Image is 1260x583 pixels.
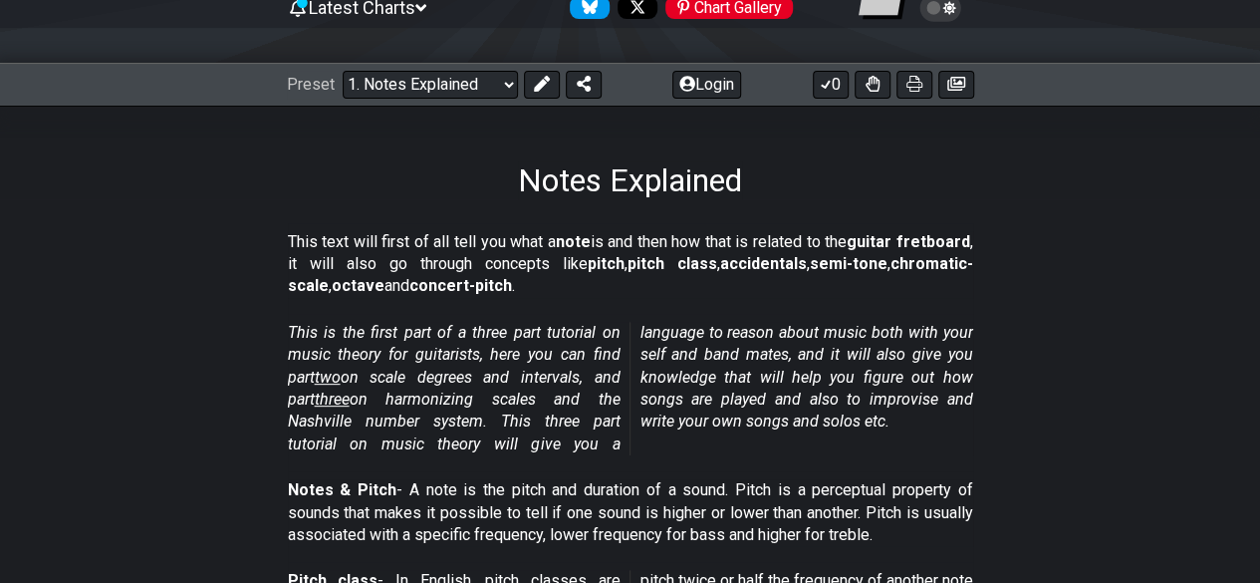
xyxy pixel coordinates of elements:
strong: accidentals [720,254,807,273]
span: three [315,390,350,409]
button: Share Preset [566,71,602,99]
button: Login [672,71,741,99]
button: Edit Preset [524,71,560,99]
button: 0 [813,71,849,99]
span: Preset [287,75,335,94]
strong: note [556,232,591,251]
strong: pitch class [628,254,717,273]
button: Toggle Dexterity for all fretkits [855,71,890,99]
button: Print [896,71,932,99]
strong: semi-tone [810,254,887,273]
button: Create image [938,71,974,99]
strong: octave [332,276,384,295]
strong: Notes & Pitch [288,480,396,499]
select: Preset [343,71,518,99]
strong: concert-pitch [409,276,512,295]
em: This is the first part of a three part tutorial on music theory for guitarists, here you can find... [288,323,973,453]
p: - A note is the pitch and duration of a sound. Pitch is a perceptual property of sounds that make... [288,479,973,546]
p: This text will first of all tell you what a is and then how that is related to the , it will also... [288,231,973,298]
h1: Notes Explained [518,161,742,199]
span: two [315,368,341,387]
strong: pitch [588,254,625,273]
strong: guitar fretboard [847,232,970,251]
